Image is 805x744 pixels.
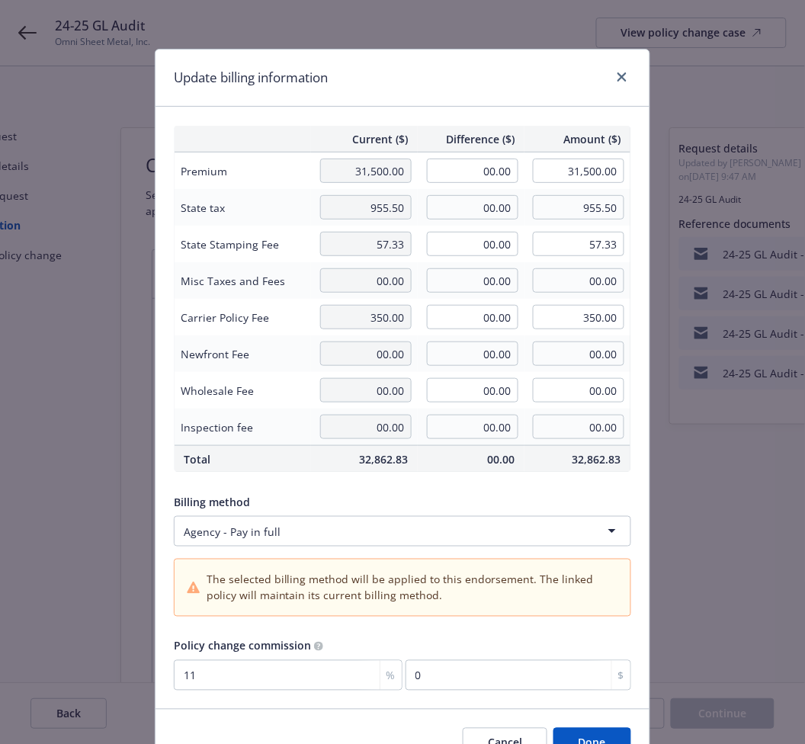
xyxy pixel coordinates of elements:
[181,383,305,399] span: Wholesale Fee
[181,419,305,435] span: Inspection fee
[320,131,409,147] span: Current ($)
[181,200,305,216] span: State tax
[534,131,622,147] span: Amount ($)
[534,451,622,467] span: 32,862.83
[207,572,618,604] span: The selected billing method will be applied to this endorsement. The linked policy will maintain ...
[427,451,515,467] span: 00.00
[174,495,250,509] span: Billing method
[320,451,409,467] span: 32,862.83
[427,131,515,147] span: Difference ($)
[181,309,305,325] span: Carrier Policy Fee
[174,68,328,88] h1: Update billing information
[181,163,305,179] span: Premium
[174,639,311,653] span: Policy change commission
[181,346,305,362] span: Newfront Fee
[613,68,631,86] a: close
[181,273,305,289] span: Misc Taxes and Fees
[184,451,302,467] span: Total
[386,668,396,684] span: %
[618,668,624,684] span: $
[181,236,305,252] span: State Stamping Fee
